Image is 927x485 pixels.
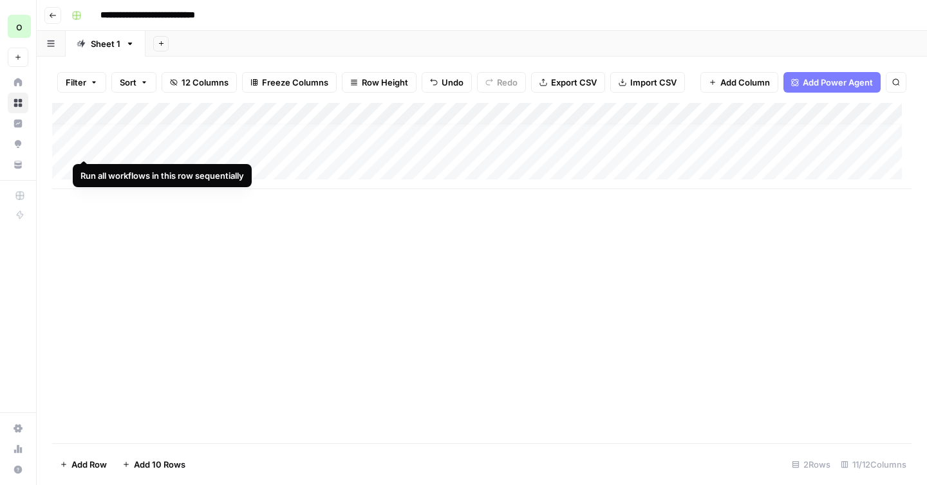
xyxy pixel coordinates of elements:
[787,454,836,475] div: 2 Rows
[477,72,526,93] button: Redo
[8,134,28,154] a: Opportunities
[8,93,28,113] a: Browse
[342,72,417,93] button: Row Height
[8,154,28,175] a: Your Data
[720,76,770,89] span: Add Column
[262,76,328,89] span: Freeze Columns
[52,454,115,475] button: Add Row
[80,169,244,182] div: Run all workflows in this row sequentially
[66,76,86,89] span: Filter
[134,458,185,471] span: Add 10 Rows
[57,72,106,93] button: Filter
[120,76,136,89] span: Sort
[16,19,23,34] span: o
[91,37,120,50] div: Sheet 1
[783,72,881,93] button: Add Power Agent
[115,454,193,475] button: Add 10 Rows
[630,76,677,89] span: Import CSV
[162,72,237,93] button: 12 Columns
[362,76,408,89] span: Row Height
[66,31,145,57] a: Sheet 1
[8,439,28,459] a: Usage
[8,113,28,134] a: Insights
[700,72,778,93] button: Add Column
[111,72,156,93] button: Sort
[8,10,28,42] button: Workspace: opascope
[551,76,597,89] span: Export CSV
[836,454,912,475] div: 11/12 Columns
[442,76,464,89] span: Undo
[182,76,229,89] span: 12 Columns
[8,418,28,439] a: Settings
[242,72,337,93] button: Freeze Columns
[8,72,28,93] a: Home
[610,72,685,93] button: Import CSV
[422,72,472,93] button: Undo
[497,76,518,89] span: Redo
[531,72,605,93] button: Export CSV
[8,459,28,480] button: Help + Support
[803,76,873,89] span: Add Power Agent
[71,458,107,471] span: Add Row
